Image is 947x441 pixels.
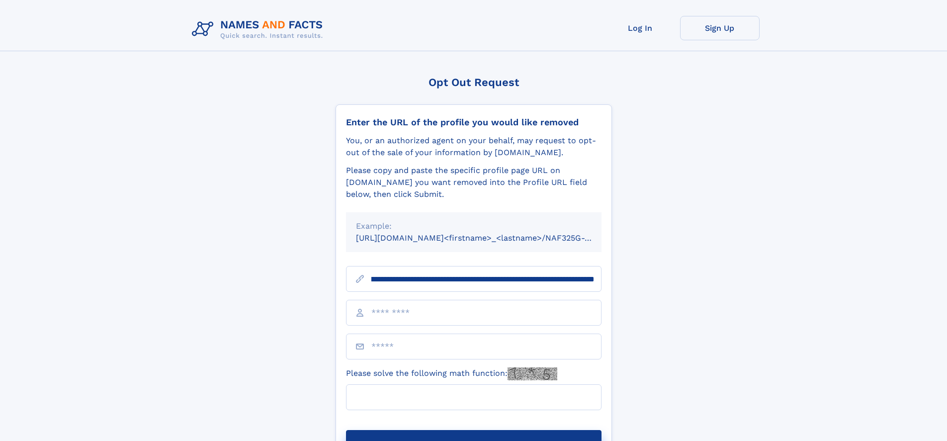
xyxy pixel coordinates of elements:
[356,233,620,243] small: [URL][DOMAIN_NAME]<firstname>_<lastname>/NAF325G-xxxxxxxx
[346,367,557,380] label: Please solve the following math function:
[188,16,331,43] img: Logo Names and Facts
[346,165,602,200] div: Please copy and paste the specific profile page URL on [DOMAIN_NAME] you want removed into the Pr...
[346,117,602,128] div: Enter the URL of the profile you would like removed
[336,76,612,88] div: Opt Out Request
[346,135,602,159] div: You, or an authorized agent on your behalf, may request to opt-out of the sale of your informatio...
[601,16,680,40] a: Log In
[356,220,592,232] div: Example:
[680,16,760,40] a: Sign Up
